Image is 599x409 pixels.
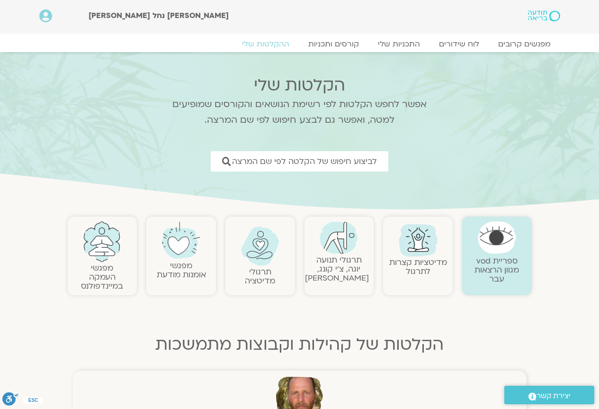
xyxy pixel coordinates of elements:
[504,386,594,404] a: יצירת קשר
[305,254,369,283] a: תרגולי תנועהיוגה, צ׳י קונג, [PERSON_NAME]
[389,257,447,277] a: מדיטציות קצרות לתרגול
[211,151,388,172] a: לביצוע חיפוש של הקלטה לפי שם המרצה
[68,335,532,354] h2: הקלטות של קהילות וקבוצות מתמשכות
[232,157,377,166] span: לביצוע חיפוש של הקלטה לפי שם המרצה
[81,263,123,291] a: מפגשיהעמקה במיינדפולנס
[489,39,560,49] a: מפגשים קרובים
[157,260,206,280] a: מפגשיאומנות מודעת
[89,10,229,21] span: [PERSON_NAME] נחל [PERSON_NAME]
[245,266,275,286] a: תרגולימדיטציה
[536,390,571,402] span: יצירת קשר
[160,97,439,128] p: אפשר לחפש הקלטות לפי רשימת הנושאים והקורסים שמופיעים למטה, ואפשר גם לבצע חיפוש לפי שם המרצה.
[429,39,489,49] a: לוח שידורים
[39,39,560,49] nav: Menu
[232,39,299,49] a: ההקלטות שלי
[299,39,368,49] a: קורסים ותכניות
[368,39,429,49] a: התכניות שלי
[474,255,519,284] a: ספריית vodמגוון הרצאות עבר
[160,76,439,95] h2: הקלטות שלי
